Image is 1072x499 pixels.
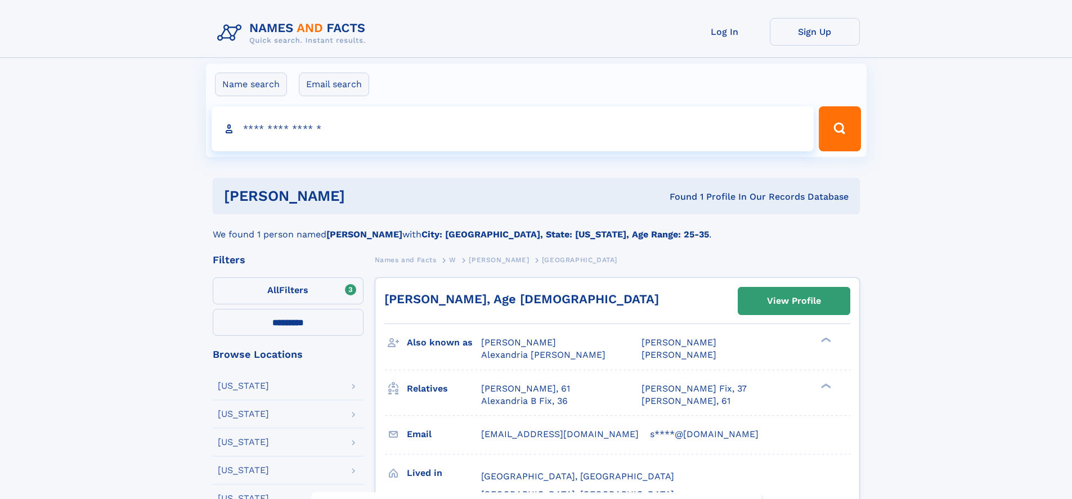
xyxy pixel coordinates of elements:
[407,333,481,352] h3: Also known as
[213,214,860,241] div: We found 1 person named with .
[326,229,402,240] b: [PERSON_NAME]
[213,349,364,359] div: Browse Locations
[642,349,716,360] span: [PERSON_NAME]
[469,253,529,267] a: [PERSON_NAME]
[507,191,849,203] div: Found 1 Profile In Our Records Database
[218,438,269,447] div: [US_STATE]
[642,337,716,348] span: [PERSON_NAME]
[481,349,605,360] span: Alexandria [PERSON_NAME]
[818,336,832,344] div: ❯
[407,379,481,398] h3: Relatives
[642,383,747,395] a: [PERSON_NAME] Fix, 37
[218,466,269,475] div: [US_STATE]
[213,277,364,304] label: Filters
[770,18,860,46] a: Sign Up
[407,425,481,444] h3: Email
[213,18,375,48] img: Logo Names and Facts
[421,229,709,240] b: City: [GEOGRAPHIC_DATA], State: [US_STATE], Age Range: 25-35
[481,429,639,439] span: [EMAIL_ADDRESS][DOMAIN_NAME]
[819,106,860,151] button: Search Button
[384,292,659,306] a: [PERSON_NAME], Age [DEMOGRAPHIC_DATA]
[542,256,617,264] span: [GEOGRAPHIC_DATA]
[375,253,437,267] a: Names and Facts
[738,287,850,314] a: View Profile
[215,73,287,96] label: Name search
[212,106,814,151] input: search input
[767,288,821,314] div: View Profile
[218,410,269,419] div: [US_STATE]
[213,255,364,265] div: Filters
[224,189,508,203] h1: [PERSON_NAME]
[267,285,279,295] span: All
[407,464,481,483] h3: Lived in
[469,256,529,264] span: [PERSON_NAME]
[680,18,770,46] a: Log In
[481,337,556,348] span: [PERSON_NAME]
[818,382,832,389] div: ❯
[449,256,456,264] span: W
[299,73,369,96] label: Email search
[218,381,269,390] div: [US_STATE]
[449,253,456,267] a: W
[481,471,674,482] span: [GEOGRAPHIC_DATA], [GEOGRAPHIC_DATA]
[642,395,730,407] a: [PERSON_NAME], 61
[481,383,570,395] a: [PERSON_NAME], 61
[481,395,568,407] a: Alexandria B Fix, 36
